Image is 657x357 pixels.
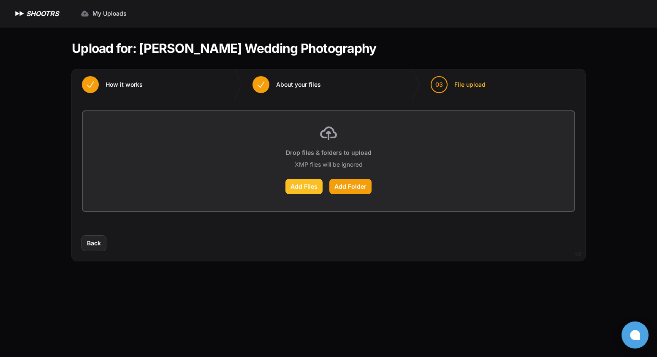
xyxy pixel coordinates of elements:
[72,69,153,100] button: How it works
[76,6,132,21] a: My Uploads
[14,8,26,19] img: SHOOTRS
[622,321,649,349] button: Open chat window
[454,80,486,89] span: File upload
[421,69,496,100] button: 03 File upload
[26,8,59,19] h1: SHOOTRS
[242,69,331,100] button: About your files
[329,179,372,194] label: Add Folder
[14,8,59,19] a: SHOOTRS SHOOTRS
[276,80,321,89] span: About your files
[72,41,376,56] h1: Upload for: [PERSON_NAME] Wedding Photography
[87,239,101,247] span: Back
[295,160,363,169] p: XMP files will be ignored
[435,80,443,89] span: 03
[286,148,372,157] p: Drop files & folders to upload
[92,9,127,18] span: My Uploads
[575,249,581,259] div: v2
[82,236,106,251] button: Back
[285,179,323,194] label: Add Files
[106,80,143,89] span: How it works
